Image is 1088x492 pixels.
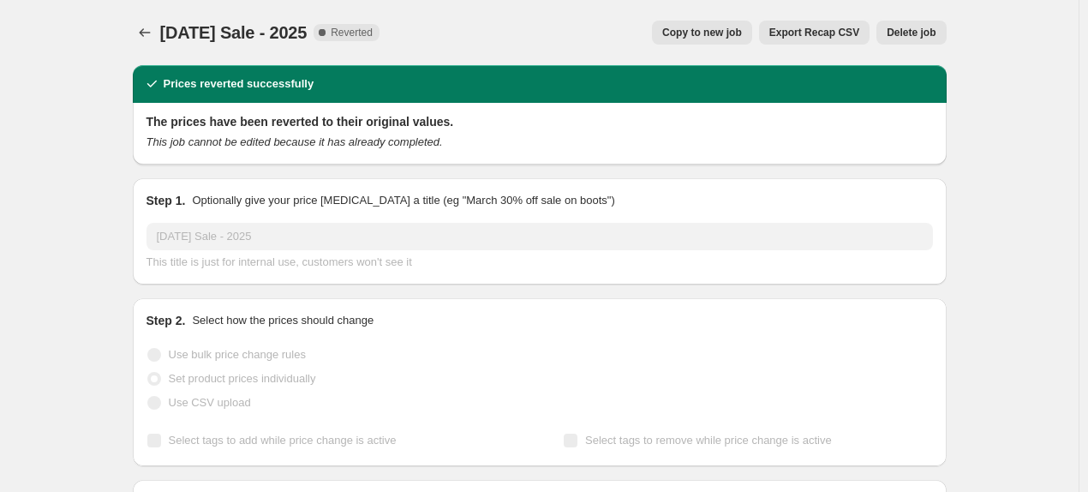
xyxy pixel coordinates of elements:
[146,223,933,250] input: 30% off holiday sale
[169,372,316,385] span: Set product prices individually
[652,21,752,45] button: Copy to new job
[169,348,306,361] span: Use bulk price change rules
[146,312,186,329] h2: Step 2.
[146,113,933,130] h2: The prices have been reverted to their original values.
[133,21,157,45] button: Price change jobs
[192,312,374,329] p: Select how the prices should change
[160,23,308,42] span: [DATE] Sale - 2025
[146,255,412,268] span: This title is just for internal use, customers won't see it
[192,192,614,209] p: Optionally give your price [MEDICAL_DATA] a title (eg "March 30% off sale on boots")
[331,26,373,39] span: Reverted
[662,26,742,39] span: Copy to new job
[876,21,946,45] button: Delete job
[146,192,186,209] h2: Step 1.
[146,135,443,148] i: This job cannot be edited because it has already completed.
[169,434,397,447] span: Select tags to add while price change is active
[164,75,314,93] h2: Prices reverted successfully
[169,396,251,409] span: Use CSV upload
[585,434,832,447] span: Select tags to remove while price change is active
[769,26,859,39] span: Export Recap CSV
[887,26,936,39] span: Delete job
[759,21,870,45] button: Export Recap CSV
